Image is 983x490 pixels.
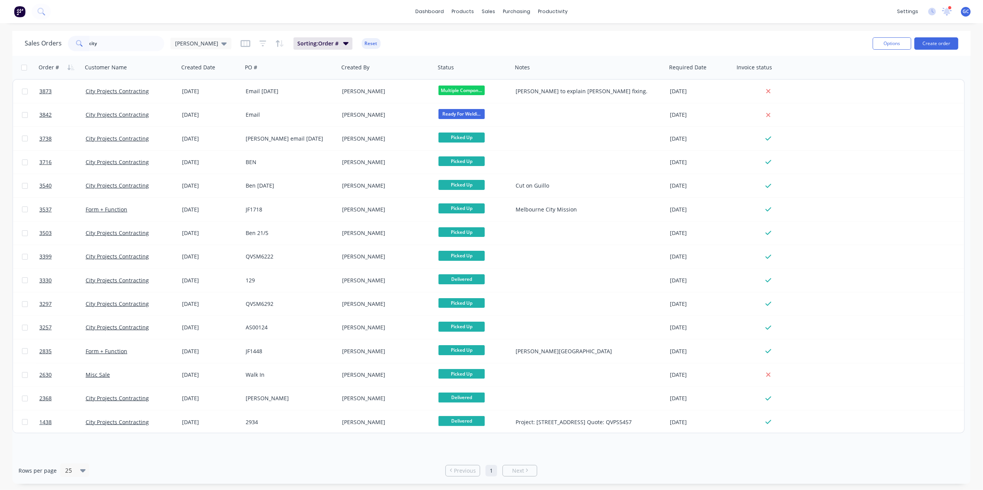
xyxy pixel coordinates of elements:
[438,298,485,308] span: Picked Up
[670,182,731,190] div: [DATE]
[670,394,731,402] div: [DATE]
[342,182,428,190] div: [PERSON_NAME]
[246,324,331,331] div: AS00124
[873,37,911,50] button: Options
[486,465,497,477] a: Page 1 is your current page
[670,347,731,355] div: [DATE]
[39,87,52,95] span: 3873
[86,135,149,142] a: City Projects Contracting
[39,253,52,260] span: 3399
[39,292,86,315] a: 3297
[182,324,239,331] div: [DATE]
[342,394,428,402] div: [PERSON_NAME]
[182,371,239,379] div: [DATE]
[39,151,86,174] a: 3716
[516,87,656,95] div: [PERSON_NAME] to explain [PERSON_NAME] fixing.
[438,416,485,426] span: Delivered
[182,418,239,426] div: [DATE]
[515,64,530,71] div: Notes
[246,253,331,260] div: QVSM6222
[39,229,52,237] span: 3503
[182,206,239,213] div: [DATE]
[438,369,485,379] span: Picked Up
[175,39,218,47] span: [PERSON_NAME]
[342,371,428,379] div: [PERSON_NAME]
[182,277,239,284] div: [DATE]
[39,222,86,245] a: 3503
[342,418,428,426] div: [PERSON_NAME]
[438,156,485,166] span: Picked Up
[39,103,86,126] a: 3842
[182,111,239,119] div: [DATE]
[670,277,731,284] div: [DATE]
[670,371,731,379] div: [DATE]
[670,253,731,260] div: [DATE]
[39,363,86,386] a: 2630
[39,64,59,71] div: Order #
[182,394,239,402] div: [DATE]
[438,133,485,142] span: Picked Up
[670,206,731,213] div: [DATE]
[245,64,257,71] div: PO #
[516,418,656,426] div: Project: [STREET_ADDRESS] Quote: QVPS5457
[89,36,165,51] input: Search...
[39,198,86,221] a: 3537
[670,158,731,166] div: [DATE]
[438,109,485,119] span: Ready For Weldi...
[438,274,485,284] span: Delivered
[246,394,331,402] div: [PERSON_NAME]
[86,253,149,260] a: City Projects Contracting
[86,182,149,189] a: City Projects Contracting
[86,347,127,355] a: Form + Function
[297,40,339,47] span: Sorting: Order #
[39,316,86,339] a: 3257
[86,300,149,307] a: City Projects Contracting
[39,300,52,308] span: 3297
[39,127,86,150] a: 3738
[499,6,534,17] div: purchasing
[438,86,485,95] span: Multiple Compon...
[516,182,656,190] div: Cut on Guillo
[181,64,215,71] div: Created Date
[39,135,52,143] span: 3738
[454,467,476,475] span: Previous
[39,245,86,268] a: 3399
[182,347,239,355] div: [DATE]
[246,87,331,95] div: Email [DATE]
[182,300,239,308] div: [DATE]
[246,229,331,237] div: Ben 21/5
[442,465,540,477] ul: Pagination
[516,206,656,213] div: Melbourne City Mission
[670,135,731,143] div: [DATE]
[246,182,331,190] div: Ben [DATE]
[893,6,922,17] div: settings
[86,206,127,213] a: Form + Function
[39,158,52,166] span: 3716
[438,393,485,402] span: Delivered
[670,229,731,237] div: [DATE]
[182,229,239,237] div: [DATE]
[342,277,428,284] div: [PERSON_NAME]
[39,80,86,103] a: 3873
[182,135,239,143] div: [DATE]
[182,158,239,166] div: [DATE]
[516,347,656,355] div: [PERSON_NAME][GEOGRAPHIC_DATA]
[670,87,731,95] div: [DATE]
[39,277,52,284] span: 3330
[503,467,537,475] a: Next page
[86,111,149,118] a: City Projects Contracting
[342,324,428,331] div: [PERSON_NAME]
[342,300,428,308] div: [PERSON_NAME]
[534,6,572,17] div: productivity
[246,158,331,166] div: BEN
[39,371,52,379] span: 2630
[39,111,52,119] span: 3842
[446,467,480,475] a: Previous page
[86,394,149,402] a: City Projects Contracting
[39,394,52,402] span: 2368
[39,182,52,190] span: 3540
[246,347,331,355] div: JF1448
[182,253,239,260] div: [DATE]
[86,371,110,378] a: Misc Sale
[342,111,428,119] div: [PERSON_NAME]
